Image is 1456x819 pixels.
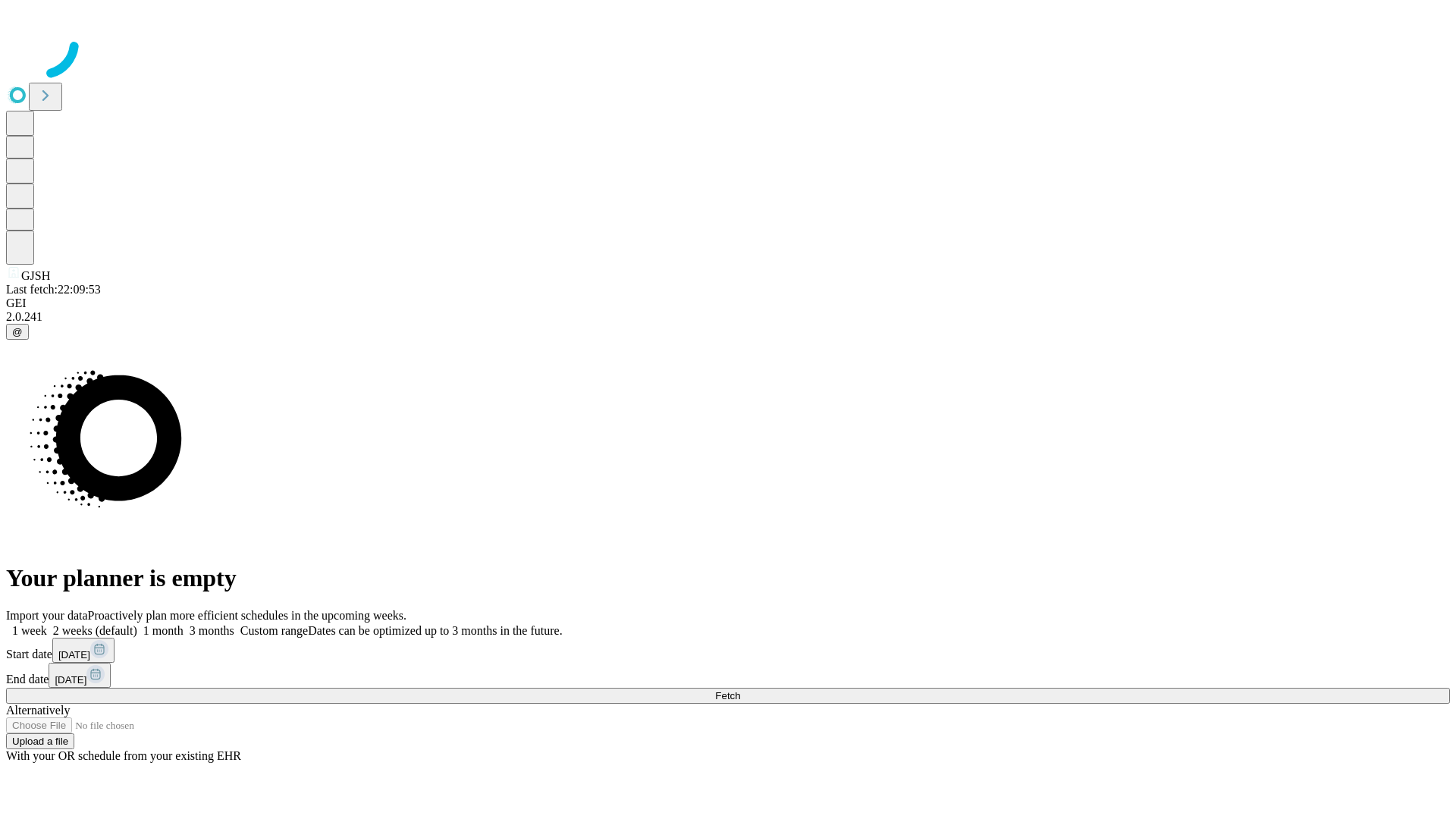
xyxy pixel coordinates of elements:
[6,297,1450,310] div: GEI
[143,624,184,637] span: 1 month
[6,704,70,717] span: Alternatively
[6,609,88,622] span: Import your data
[52,638,115,663] button: [DATE]
[88,609,406,622] span: Proactively plan more efficient schedules in the upcoming weeks.
[6,564,1450,592] h1: Your planner is empty
[715,690,740,701] span: Fetch
[190,624,234,637] span: 3 months
[308,624,562,637] span: Dates can be optimized up to 3 months in the future.
[6,638,1450,663] div: Start date
[6,749,241,762] span: With your OR schedule from your existing EHR
[55,674,86,686] span: [DATE]
[240,624,308,637] span: Custom range
[6,283,101,296] span: Last fetch: 22:09:53
[12,326,23,337] span: @
[6,733,74,749] button: Upload a file
[6,663,1450,688] div: End date
[6,310,1450,324] div: 2.0.241
[53,624,137,637] span: 2 weeks (default)
[6,688,1450,704] button: Fetch
[12,624,47,637] span: 1 week
[58,649,90,661] span: [DATE]
[6,324,29,340] button: @
[49,663,111,688] button: [DATE]
[21,269,50,282] span: GJSH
